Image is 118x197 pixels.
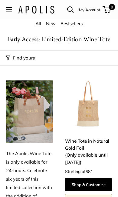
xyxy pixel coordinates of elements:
img: The Apolis Wine Tote is only available for 24-hours. Celebrate six years of this limited collecti... [6,80,53,143]
span: $81 [86,169,93,174]
button: Open menu [6,7,12,12]
a: Wine Tote in Natural Gold Foildescription_Inner compartments perfect for wine bottles, yoga mats,... [65,80,112,127]
span: Starting at [65,169,93,174]
a: New [46,21,56,26]
a: Open search [67,6,74,13]
a: 0 [103,6,111,13]
span: 0 [109,4,115,10]
button: Filter collection [6,54,35,62]
h1: Early Access: Limited-Edition Wine Tote [6,34,112,44]
img: Wine Tote in Natural Gold Foil [65,80,112,127]
a: My Account [79,6,100,13]
a: Bestsellers [61,21,83,26]
a: All [35,21,41,26]
a: Wine Tote in Natural Gold Foil(Only available until [DATE]) [65,138,112,166]
a: Shop & Customize [65,178,112,191]
img: Apolis [18,6,54,14]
